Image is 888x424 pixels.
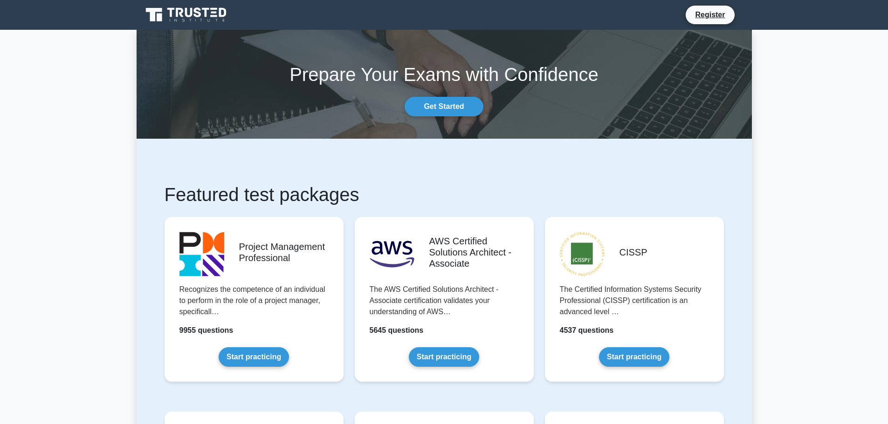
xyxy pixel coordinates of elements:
h1: Featured test packages [165,183,724,206]
a: Register [689,9,730,20]
a: Start practicing [409,347,479,367]
h1: Prepare Your Exams with Confidence [137,63,752,86]
a: Start practicing [599,347,669,367]
a: Get Started [405,97,483,116]
a: Start practicing [219,347,289,367]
